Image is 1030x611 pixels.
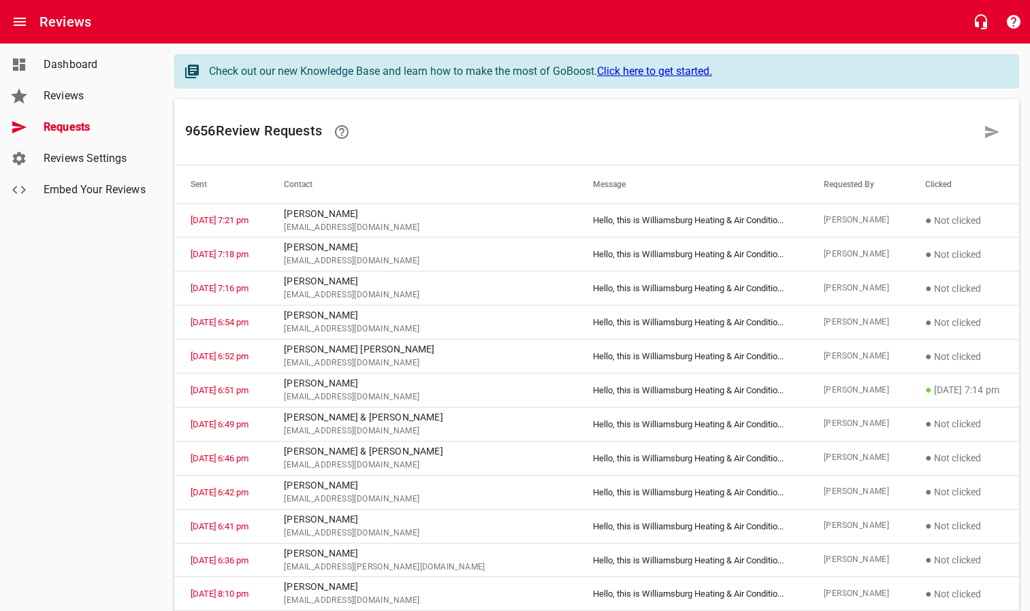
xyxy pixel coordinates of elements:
span: ● [925,214,932,227]
p: Not clicked [925,450,1003,466]
p: Not clicked [925,586,1003,602]
td: Hello, this is Williamsburg Heating & Air Conditio ... [577,441,807,475]
p: [PERSON_NAME] & [PERSON_NAME] [284,444,560,459]
p: Not clicked [925,552,1003,568]
span: ● [925,417,932,430]
span: [EMAIL_ADDRESS][DOMAIN_NAME] [284,594,560,608]
span: ● [925,587,932,600]
span: [EMAIL_ADDRESS][DOMAIN_NAME] [284,459,560,472]
span: [EMAIL_ADDRESS][DOMAIN_NAME] [284,323,560,336]
td: Hello, this is Williamsburg Heating & Air Conditio ... [577,543,807,577]
button: Open drawer [3,5,36,38]
p: [PERSON_NAME] [284,580,560,594]
h6: 9656 Review Request s [185,116,976,148]
p: Not clicked [925,416,1003,432]
span: [PERSON_NAME] [824,248,892,261]
span: [EMAIL_ADDRESS][DOMAIN_NAME] [284,288,560,302]
span: ● [925,282,932,295]
span: [EMAIL_ADDRESS][DOMAIN_NAME] [284,425,560,438]
p: [PERSON_NAME] [284,478,560,493]
th: Clicked [909,165,1019,203]
span: [PERSON_NAME] [824,553,892,567]
span: [EMAIL_ADDRESS][DOMAIN_NAME] [284,391,560,404]
td: Hello, this is Williamsburg Heating & Air Conditio ... [577,577,807,611]
p: [PERSON_NAME] [284,207,560,221]
span: ● [925,383,932,396]
span: Dashboard [44,56,147,73]
p: [PERSON_NAME] [284,512,560,527]
td: Hello, this is Williamsburg Heating & Air Conditio ... [577,237,807,271]
span: ● [925,350,932,363]
div: Check out our new Knowledge Base and learn how to make the most of GoBoost. [209,63,1005,80]
span: Embed Your Reviews [44,182,147,198]
a: [DATE] 6:51 pm [191,385,248,395]
p: [PERSON_NAME] [284,240,560,254]
span: [PERSON_NAME] [824,316,892,329]
span: [PERSON_NAME] [824,350,892,363]
td: Hello, this is Williamsburg Heating & Air Conditio ... [577,305,807,340]
th: Message [577,165,807,203]
p: Not clicked [925,314,1003,331]
span: [PERSON_NAME] [824,451,892,465]
a: [DATE] 6:46 pm [191,453,248,463]
span: [PERSON_NAME] [824,417,892,431]
span: [EMAIL_ADDRESS][PERSON_NAME][DOMAIN_NAME] [284,561,560,574]
a: [DATE] 6:49 pm [191,419,248,429]
p: Not clicked [925,484,1003,500]
a: Learn how requesting reviews can improve your online presence [325,116,358,148]
span: ● [925,553,932,566]
span: Reviews Settings [44,150,147,167]
span: ● [925,451,932,464]
a: [DATE] 6:42 pm [191,487,248,497]
span: [PERSON_NAME] [824,214,892,227]
a: [DATE] 8:10 pm [191,589,248,599]
span: ● [925,485,932,498]
p: Not clicked [925,280,1003,297]
span: [EMAIL_ADDRESS][DOMAIN_NAME] [284,357,560,370]
td: Hello, this is Williamsburg Heating & Air Conditio ... [577,203,807,237]
span: Requests [44,119,147,135]
p: [PERSON_NAME] & [PERSON_NAME] [284,410,560,425]
td: Hello, this is Williamsburg Heating & Air Conditio ... [577,509,807,543]
span: ● [925,248,932,261]
span: [EMAIL_ADDRESS][DOMAIN_NAME] [284,254,560,268]
button: Support Portal [997,5,1030,38]
p: [PERSON_NAME] [284,274,560,288]
td: Hello, this is Williamsburg Heating & Air Conditio ... [577,475,807,509]
span: [PERSON_NAME] [824,485,892,499]
p: [PERSON_NAME] [284,308,560,323]
h6: Reviews [39,11,91,33]
td: Hello, this is Williamsburg Heating & Air Conditio ... [577,374,807,408]
th: Sent [174,165,268,203]
a: [DATE] 7:16 pm [191,283,248,293]
span: ● [925,519,932,532]
span: [EMAIL_ADDRESS][DOMAIN_NAME] [284,221,560,235]
a: [DATE] 6:52 pm [191,351,248,361]
p: [PERSON_NAME] [284,546,560,561]
p: [DATE] 7:14 pm [925,382,1003,398]
p: Not clicked [925,212,1003,229]
a: [DATE] 6:41 pm [191,521,248,531]
span: [EMAIL_ADDRESS][DOMAIN_NAME] [284,493,560,506]
th: Requested By [807,165,909,203]
button: Live Chat [965,5,997,38]
th: Contact [268,165,577,203]
p: Not clicked [925,518,1003,534]
span: [PERSON_NAME] [824,282,892,295]
a: Click here to get started. [597,65,712,78]
span: ● [925,316,932,329]
span: [PERSON_NAME] [824,587,892,601]
p: [PERSON_NAME] [284,376,560,391]
a: [DATE] 7:18 pm [191,249,248,259]
td: Hello, this is Williamsburg Heating & Air Conditio ... [577,407,807,441]
a: [DATE] 7:21 pm [191,215,248,225]
td: Hello, this is Williamsburg Heating & Air Conditio ... [577,271,807,305]
a: Request a review [976,116,1008,148]
span: [PERSON_NAME] [824,519,892,533]
td: Hello, this is Williamsburg Heating & Air Conditio ... [577,340,807,374]
a: [DATE] 6:36 pm [191,555,248,565]
a: [DATE] 6:54 pm [191,317,248,327]
span: [PERSON_NAME] [824,384,892,397]
p: Not clicked [925,246,1003,263]
p: [PERSON_NAME] [PERSON_NAME] [284,342,560,357]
